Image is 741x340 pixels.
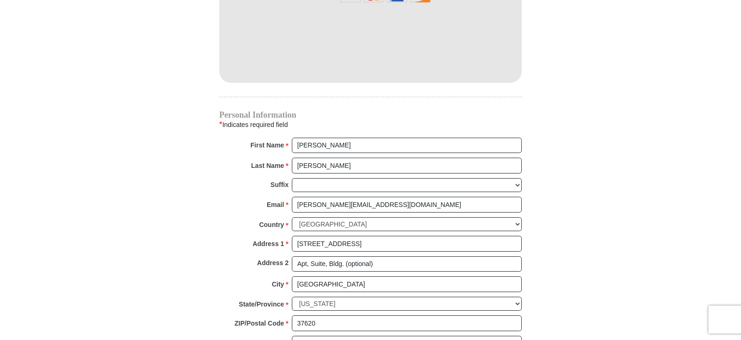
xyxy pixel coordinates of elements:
[253,237,284,250] strong: Address 1
[235,317,284,330] strong: ZIP/Postal Code
[257,256,289,269] strong: Address 2
[219,119,522,131] div: Indicates required field
[239,298,284,311] strong: State/Province
[251,159,284,172] strong: Last Name
[250,139,284,152] strong: First Name
[270,178,289,191] strong: Suffix
[267,198,284,211] strong: Email
[259,218,284,231] strong: Country
[219,111,522,119] h4: Personal Information
[272,278,284,291] strong: City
